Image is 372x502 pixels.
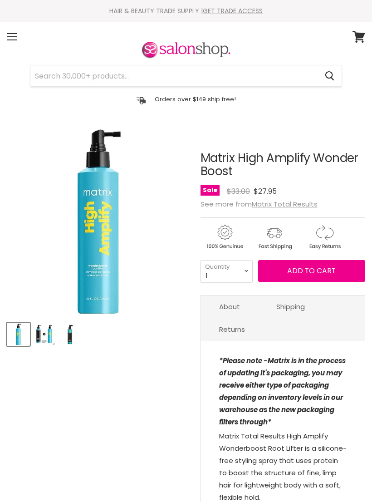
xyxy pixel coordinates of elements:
a: GET TRADE ACCESS [203,6,263,15]
div: Matrix High Amplify Wonder Boost image. Click or Scroll to Zoom. [7,129,191,314]
button: Matrix High Amplify Wonder Boost [59,323,82,346]
img: Matrix High Amplify Wonder Boost [7,129,191,314]
input: Search [30,65,318,86]
span: Sale [201,185,220,196]
a: Matrix Total Results [252,199,318,209]
img: genuine.gif [201,223,249,251]
p: Orders over $149 ship free! [155,95,236,103]
img: Matrix High Amplify Wonder Boost [34,324,55,345]
span: $27.95 [254,186,277,197]
form: Product [30,65,342,87]
img: Matrix High Amplify Wonder Boost [59,324,81,345]
h1: Matrix High Amplify Wonder Boost [201,152,365,178]
a: Returns [201,318,263,340]
button: Add to cart [258,260,365,282]
span: $33.00 [227,186,250,197]
strong: *Please note -Matrix is in the process of updating it's packaging, you may receive either type of... [219,356,346,427]
a: Shipping [258,295,323,318]
span: See more from [201,199,318,209]
img: returns.gif [300,223,348,251]
a: About [201,295,258,318]
img: Matrix High Amplify Wonder Boost [8,324,29,345]
img: shipping.gif [250,223,299,251]
select: Quantity [201,260,253,282]
span: Add to cart [287,266,336,276]
div: Product thumbnails [5,320,193,346]
button: Matrix High Amplify Wonder Boost [7,323,30,346]
button: Matrix High Amplify Wonder Boost [33,323,56,346]
button: Search [318,65,342,86]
